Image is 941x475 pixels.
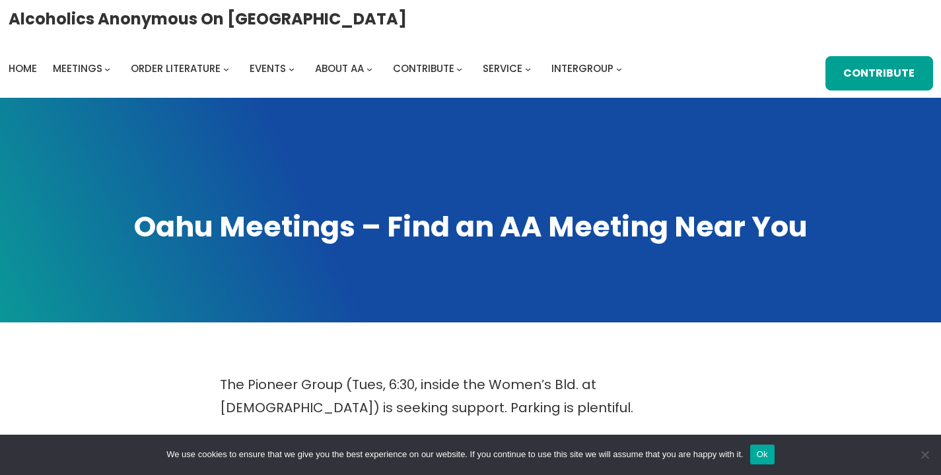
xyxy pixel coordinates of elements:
[315,61,364,75] span: About AA
[9,61,37,75] span: Home
[131,61,221,75] span: Order Literature
[750,445,775,464] button: Ok
[166,448,743,461] span: We use cookies to ensure that we give you the best experience on our website. If you continue to ...
[393,59,454,78] a: Contribute
[223,65,229,71] button: Order Literature submenu
[483,59,522,78] a: Service
[250,59,286,78] a: Events
[825,56,933,91] a: Contribute
[9,5,407,33] a: Alcoholics Anonymous on [GEOGRAPHIC_DATA]
[220,373,722,420] p: The Pioneer Group (Tues, 6:30, inside the Women’s Bld. at [DEMOGRAPHIC_DATA]) is seeking support....
[393,61,454,75] span: Contribute
[483,61,522,75] span: Service
[9,59,627,78] nav: Intergroup
[9,59,37,78] a: Home
[104,65,110,71] button: Meetings submenu
[53,59,102,78] a: Meetings
[616,65,622,71] button: Intergroup submenu
[551,61,613,75] span: Intergroup
[456,65,462,71] button: Contribute submenu
[53,61,102,75] span: Meetings
[250,61,286,75] span: Events
[315,59,364,78] a: About AA
[551,59,613,78] a: Intergroup
[289,65,295,71] button: Events submenu
[525,65,531,71] button: Service submenu
[13,207,928,246] h1: Oahu Meetings – Find an AA Meeting Near You
[366,65,372,71] button: About AA submenu
[918,448,931,461] span: No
